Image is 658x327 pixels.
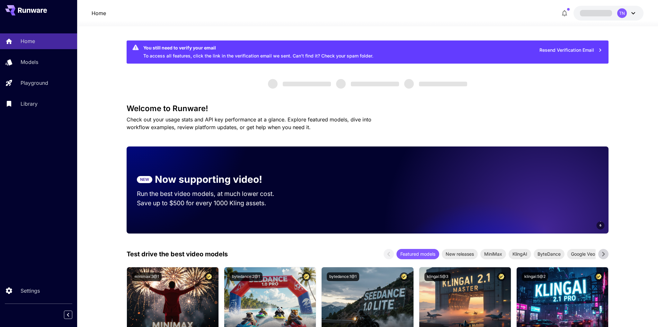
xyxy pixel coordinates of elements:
div: New releases [442,249,478,259]
div: KlingAI [509,249,531,259]
div: You still need to verify your email [143,44,373,51]
button: Certified Model – Vetted for best performance and includes a commercial license. [205,272,213,281]
button: klingai:5@3 [424,272,451,281]
p: Library [21,100,38,108]
span: KlingAI [509,251,531,257]
span: Featured models [396,251,439,257]
p: Home [21,37,35,45]
div: Collapse sidebar [69,309,77,321]
p: NEW [140,177,149,182]
span: ByteDance [534,251,565,257]
div: TN [617,8,627,18]
span: New releases [442,251,478,257]
button: bytedance:2@1 [229,272,262,281]
h3: Welcome to Runware! [127,104,609,113]
button: Certified Model – Vetted for best performance and includes a commercial license. [594,272,603,281]
p: Settings [21,287,40,295]
div: MiniMax [480,249,506,259]
p: Playground [21,79,48,87]
span: Check out your usage stats and API key performance at a glance. Explore featured models, dive int... [127,116,371,130]
button: Certified Model – Vetted for best performance and includes a commercial license. [302,272,311,281]
div: ByteDance [534,249,565,259]
div: Featured models [396,249,439,259]
p: Models [21,58,38,66]
a: Home [92,9,106,17]
span: MiniMax [480,251,506,257]
button: Certified Model – Vetted for best performance and includes a commercial license. [497,272,506,281]
button: Collapse sidebar [64,311,72,319]
span: Google Veo [567,251,599,257]
span: 6 [600,223,601,228]
button: Certified Model – Vetted for best performance and includes a commercial license. [400,272,408,281]
button: klingai:5@2 [522,272,548,281]
button: bytedance:1@1 [327,272,359,281]
nav: breadcrumb [92,9,106,17]
button: TN [574,6,644,21]
button: minimax:3@1 [132,272,162,281]
div: To access all features, click the link in the verification email we sent. Can’t find it? Check yo... [143,42,373,62]
p: Save up to $500 for every 1000 Kling assets. [137,199,287,208]
button: Resend Verification Email [536,44,606,57]
p: Now supporting video! [155,172,262,187]
p: Test drive the best video models [127,249,228,259]
div: Google Veo [567,249,599,259]
p: Run the best video models, at much lower cost. [137,189,287,199]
